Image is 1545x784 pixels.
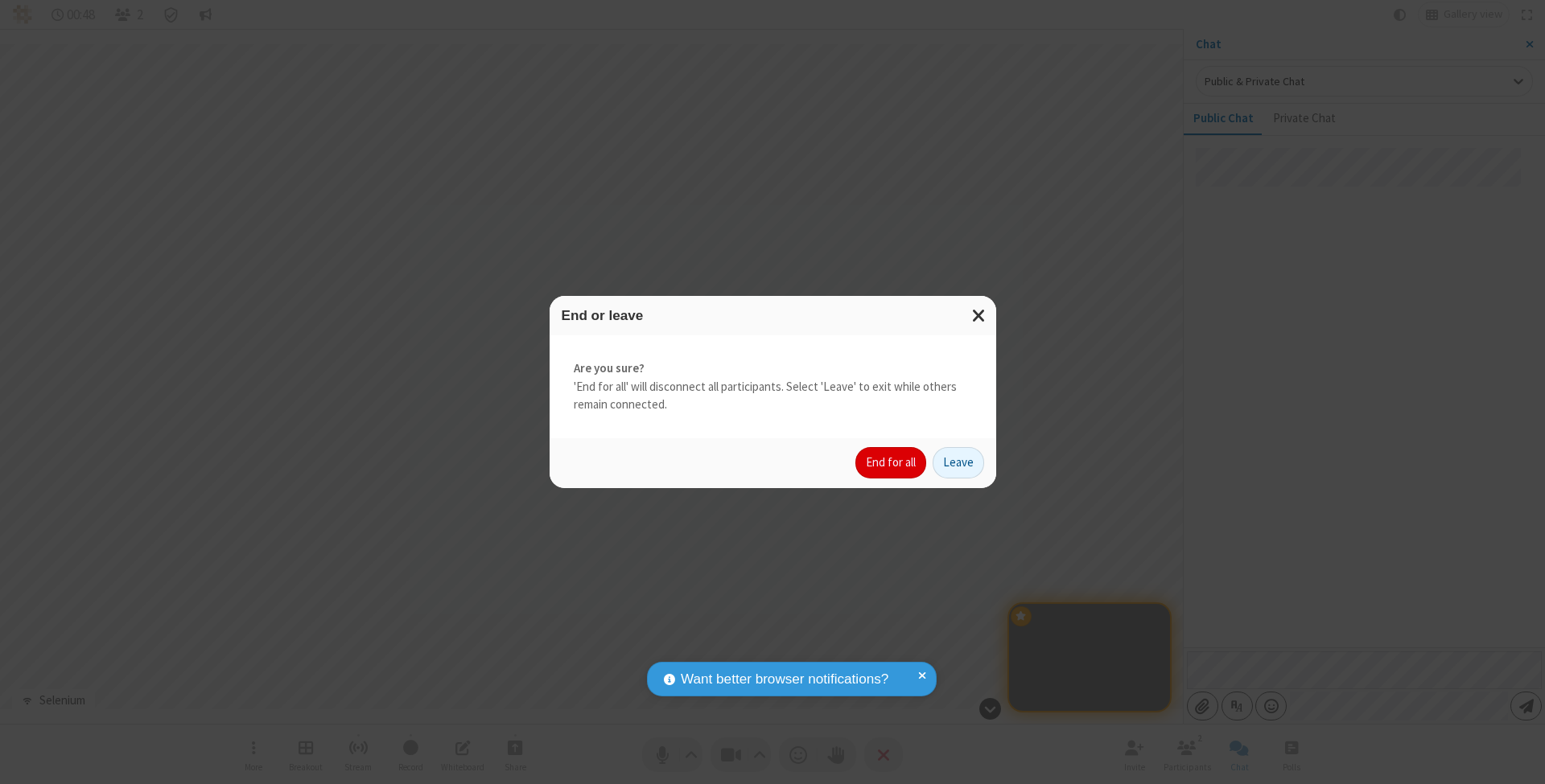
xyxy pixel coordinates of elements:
button: End for all [855,447,926,479]
button: Leave [933,447,984,479]
button: Close modal [962,296,996,335]
strong: Are you sure? [574,359,972,378]
div: 'End for all' will disconnect all participants. Select 'Leave' to exit while others remain connec... [550,335,996,438]
h3: End or leave [562,308,984,323]
span: Want better browser notifications? [681,669,888,690]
